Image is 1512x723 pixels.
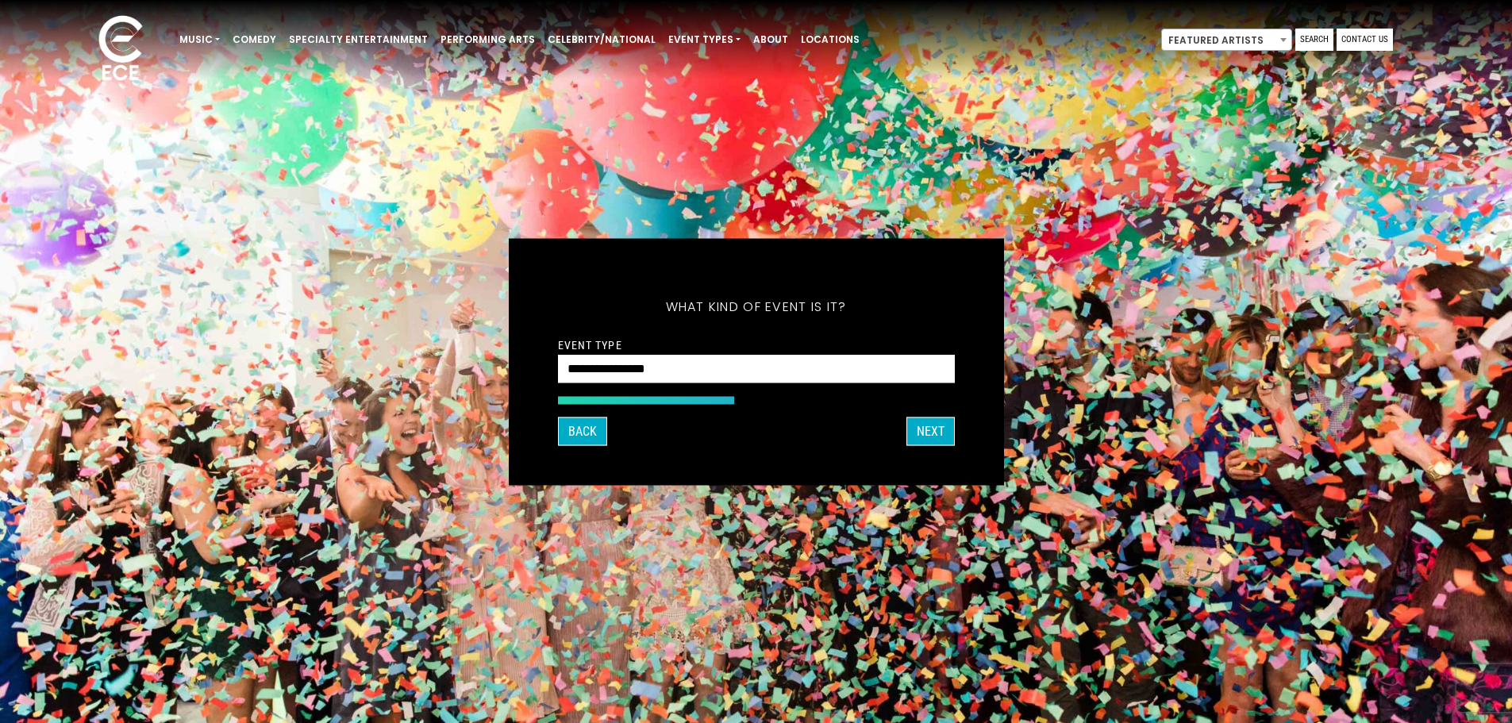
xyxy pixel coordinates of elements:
[173,26,226,53] a: Music
[1337,29,1393,51] a: Contact Us
[1295,29,1333,51] a: Search
[794,26,866,53] a: Locations
[906,417,955,445] button: Next
[747,26,794,53] a: About
[283,26,434,53] a: Specialty Entertainment
[226,26,283,53] a: Comedy
[1161,29,1292,51] span: Featured Artists
[662,26,747,53] a: Event Types
[558,417,607,445] button: Back
[558,278,955,335] h5: What kind of event is it?
[541,26,662,53] a: Celebrity/National
[81,11,160,88] img: ece_new_logo_whitev2-1.png
[1162,29,1291,52] span: Featured Artists
[558,337,622,352] label: Event Type
[434,26,541,53] a: Performing Arts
